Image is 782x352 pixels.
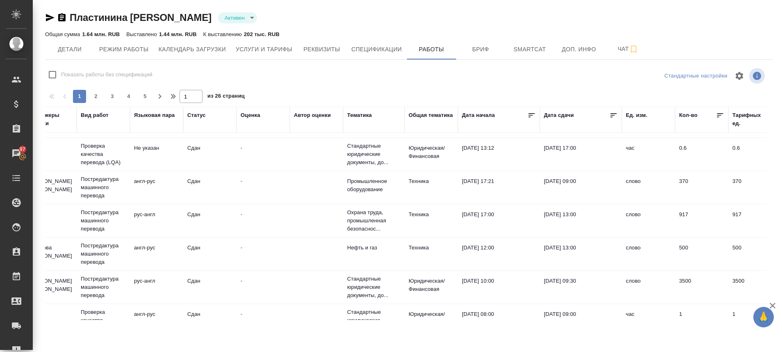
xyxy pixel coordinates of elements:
a: 97 [2,143,31,164]
td: 1 [675,306,728,335]
td: 917 [675,206,728,235]
span: из 26 страниц [207,91,245,103]
td: Сдан [183,173,236,202]
span: Спецификации [351,44,402,55]
button: 4 [122,90,135,103]
td: слово [622,240,675,268]
a: - [241,178,242,184]
p: Проверка качества перевода (LQA) [81,142,126,167]
a: - [241,278,242,284]
div: Оценка [241,111,260,119]
a: - [241,245,242,251]
a: - [241,145,242,151]
button: 🙏 [753,307,774,327]
p: К выставлению [203,31,244,37]
div: Автор оценки [294,111,331,119]
td: [DATE] 09:30 [540,273,622,302]
div: split button [662,70,730,82]
td: англ-рус [130,240,183,268]
div: Статус [187,111,206,119]
td: Сдан [183,140,236,169]
td: Заборова [PERSON_NAME] [23,240,77,268]
td: Не указан [130,140,183,169]
div: Дата сдачи [544,111,574,119]
p: Проверка качества перевода (LQA) [81,308,126,333]
div: Ед. изм. [626,111,648,119]
td: 0.6 [675,140,728,169]
svg: Подписаться [629,44,639,54]
td: Сдан [183,206,236,235]
a: Пластинина [PERSON_NAME] [70,12,211,23]
span: Режим работы [99,44,149,55]
p: Постредактура машинного перевода [81,208,126,233]
td: [DATE] 13:00 [540,206,622,235]
p: Охрана труда, промышленная безопаснос... [347,208,400,233]
td: 500 [728,240,782,268]
td: [DATE] 10:00 [458,273,540,302]
button: Скопировать ссылку [57,13,67,23]
td: 370 [728,173,782,202]
td: Техника [405,240,458,268]
button: 5 [139,90,152,103]
div: Тематика [347,111,372,119]
span: Бриф [461,44,500,55]
div: Активен [218,12,257,23]
td: Сдан [183,273,236,302]
td: [DATE] 08:00 [458,306,540,335]
div: Дата начала [462,111,495,119]
td: Сдан [183,240,236,268]
td: англ-рус [130,306,183,335]
button: 2 [89,90,102,103]
span: 🙏 [757,309,771,326]
button: 3 [106,90,119,103]
td: [DATE] 17:00 [458,206,540,235]
td: Техника [405,173,458,202]
td: [DATE] 17:21 [458,173,540,202]
p: Общая сумма [45,31,82,37]
p: 202 тыс. RUB [244,31,280,37]
td: слово [622,273,675,302]
button: Скопировать ссылку для ЯМессенджера [45,13,55,23]
td: Юридическая/Финансовая [405,140,458,169]
td: [PERSON_NAME] [PERSON_NAME] [23,173,77,202]
span: Работы [412,44,451,55]
p: Стандартные юридические документы, до... [347,275,400,299]
span: Посмотреть информацию [749,68,766,84]
span: Реквизиты [302,44,341,55]
p: Стандартные юридические документы, до... [347,142,400,167]
div: Языковая пара [134,111,175,119]
td: рус-англ [130,273,183,302]
td: слово [622,173,675,202]
td: 500 [675,240,728,268]
td: [DATE] 13:12 [458,140,540,169]
td: 3500 [728,273,782,302]
p: Постредактура машинного перевода [81,242,126,266]
div: Общая тематика [409,111,453,119]
span: Детали [50,44,89,55]
span: Доп. инфо [559,44,599,55]
button: Активен [222,14,247,21]
p: Промышленное оборудование [347,177,400,194]
span: 3 [106,92,119,101]
span: 4 [122,92,135,101]
p: Нефть и газ [347,244,400,252]
p: Постредактура машинного перевода [81,175,126,200]
span: Smartcat [510,44,550,55]
p: 1.44 млн. RUB [159,31,197,37]
div: Менеджеры верстки [27,111,73,128]
div: Тарифных ед. [732,111,769,128]
td: [DATE] 17:00 [540,140,622,169]
td: 1 [728,306,782,335]
td: 0.6 [728,140,782,169]
td: [DATE] 13:00 [540,240,622,268]
span: 2 [89,92,102,101]
td: Сдан [183,306,236,335]
td: 370 [675,173,728,202]
a: - [241,311,242,317]
p: Постредактура машинного перевода [81,275,126,299]
p: 1.64 млн. RUB [82,31,120,37]
td: англ-рус [130,173,183,202]
div: Кол-во [679,111,698,119]
span: Услуги и тарифы [236,44,292,55]
td: час [622,140,675,169]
